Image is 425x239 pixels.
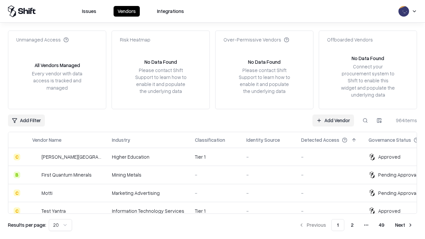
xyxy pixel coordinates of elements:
[301,153,358,160] div: -
[32,136,61,143] div: Vendor Name
[42,153,101,160] div: [PERSON_NAME][GEOGRAPHIC_DATA]
[346,219,359,231] button: 2
[246,153,291,160] div: -
[248,58,281,65] div: No Data Found
[16,36,69,43] div: Unmanaged Access
[30,70,85,91] div: Every vendor with data access is tracked and managed
[32,207,39,214] img: Test Yantra
[340,63,395,98] div: Connect your procurement system to Shift to enable this widget and populate the underlying data
[390,117,417,124] div: 964 items
[195,171,236,178] div: -
[246,207,291,214] div: -
[8,221,46,228] p: Results per page:
[133,67,188,95] div: Please contact Shift Support to learn how to enable it and populate the underlying data
[246,171,291,178] div: -
[112,171,184,178] div: Mining Metals
[378,190,417,197] div: Pending Approval
[223,36,289,43] div: Over-Permissive Vendors
[246,136,280,143] div: Identity Source
[120,36,150,43] div: Risk Heatmap
[112,190,184,197] div: Marketing Advertising
[301,190,358,197] div: -
[295,219,417,231] nav: pagination
[32,154,39,160] img: Reichman University
[32,172,39,178] img: First Quantum Minerals
[301,207,358,214] div: -
[378,171,417,178] div: Pending Approval
[391,219,417,231] button: Next
[237,67,292,95] div: Please contact Shift Support to learn how to enable it and populate the underlying data
[331,219,344,231] button: 1
[42,171,92,178] div: First Quantum Minerals
[14,172,20,178] div: B
[369,136,411,143] div: Governance Status
[14,154,20,160] div: C
[112,207,184,214] div: Information Technology Services
[301,136,339,143] div: Detected Access
[374,219,390,231] button: 49
[312,115,354,126] a: Add Vendor
[112,136,130,143] div: Industry
[112,153,184,160] div: Higher Education
[378,207,400,214] div: Approved
[35,62,80,69] div: All Vendors Managed
[195,153,236,160] div: Tier 1
[8,115,45,126] button: Add Filter
[42,190,52,197] div: Motti
[14,190,20,196] div: C
[153,6,188,17] button: Integrations
[14,207,20,214] div: C
[378,153,400,160] div: Approved
[327,36,373,43] div: Offboarded Vendors
[246,190,291,197] div: -
[352,55,384,62] div: No Data Found
[32,190,39,196] img: Motti
[195,190,236,197] div: -
[144,58,177,65] div: No Data Found
[78,6,100,17] button: Issues
[195,207,236,214] div: Tier 1
[42,207,66,214] div: Test Yantra
[114,6,140,17] button: Vendors
[301,171,358,178] div: -
[195,136,225,143] div: Classification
